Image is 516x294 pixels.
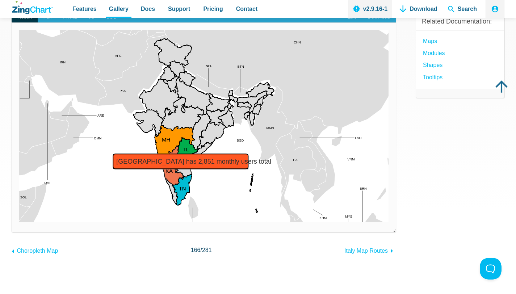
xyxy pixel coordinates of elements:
a: Choropleth Map [12,244,58,256]
a: ZingChart Logo. Click to return to the homepage [12,1,53,14]
span: Gallery [109,4,129,14]
span: / [191,245,212,255]
span: Italy Map Routes [344,248,388,254]
span: Features [72,4,97,14]
span: 281 [202,247,212,253]
a: Shapes [423,60,442,70]
span: Support [168,4,190,14]
span: Choropleth Map [17,248,58,254]
a: modules [423,48,445,58]
span: 166 [191,247,201,253]
a: Maps [423,36,437,46]
a: Tooltips [423,72,442,82]
iframe: Toggle Customer Support [480,258,502,280]
span: Docs [141,4,155,14]
h3: Related Documentation: [422,17,498,26]
span: Pricing [203,4,223,14]
span: Contact [236,4,258,14]
a: Italy Map Routes [344,244,396,256]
